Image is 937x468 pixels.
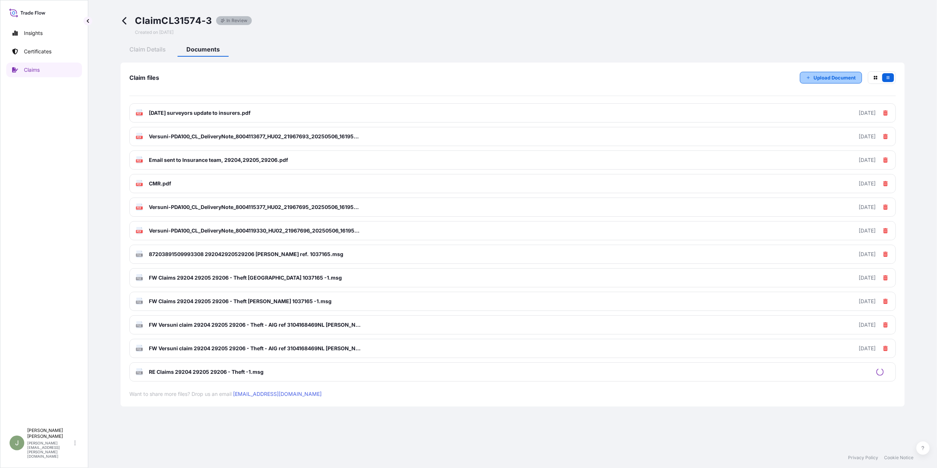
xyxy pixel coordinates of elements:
[160,29,174,35] span: [DATE]
[24,29,43,37] p: Insights
[137,230,142,233] text: PDF
[149,133,361,140] span: Versuni-PDA100_CL_DeliveryNote_8004113677_HU02_21967693_20250506_161954_87203891509993308.pdf
[6,63,82,77] a: Claims
[129,150,896,170] a: PDFEmail sent to Insurance team, 29204,29205,29206.pdf[DATE]
[135,15,212,26] span: Claim CL31574-3
[129,315,896,334] a: FILEFW Versuni claim 29204 29205 29206 - Theft - AIG ref 3104168469NL [PERSON_NAME] 1037165 -1.ms...
[135,29,174,35] span: Created on
[876,368,884,376] div: Loading
[149,109,251,117] span: [DATE] surveyors update to insurers.pdf
[137,183,142,186] text: PDF
[233,391,322,397] a: [EMAIL_ADDRESS][DOMAIN_NAME]
[813,74,856,81] p: Upload Document
[149,298,332,305] span: FW Claims 29204 29205 29206 - Theft [PERSON_NAME] 1037165 -1.msg
[137,277,142,280] text: FILE
[848,455,878,461] a: Privacy Policy
[137,301,142,304] text: FILE
[859,274,876,281] div: [DATE]
[859,298,876,305] div: [DATE]
[149,321,361,329] span: FW Versuni claim 29204 29205 29206 - Theft - AIG ref 3104168469NL [PERSON_NAME] 1037165 -1.msg
[859,321,876,329] div: [DATE]
[129,221,896,240] a: PDFVersuni-PDA100_CL_DeliveryNote_8004119330_HU02_21967696_20250506_161954_87203891509993308.pdf[...
[859,251,876,258] div: [DATE]
[859,180,876,187] div: [DATE]
[129,127,896,146] a: PDFVersuni-PDA100_CL_DeliveryNote_8004113677_HU02_21967693_20250506_161954_87203891509993308.pdf[...
[129,292,896,311] a: FILEFW Claims 29204 29205 29206 - Theft [PERSON_NAME] 1037165 -1.msg[DATE]
[15,439,19,447] span: J
[129,198,896,217] a: PDFVersuni-PDA100_CL_DeliveryNote_8004115377_HU02_21967695_20250506_161954_87203891509993308.pdf[...
[149,203,361,211] span: Versuni-PDA100_CL_DeliveryNote_8004115377_HU02_21967695_20250506_161954_87203891509993308.pdf
[137,136,142,139] text: PDF
[129,74,159,81] span: Claim files
[27,428,73,439] p: [PERSON_NAME] [PERSON_NAME]
[226,18,247,24] p: In Review
[129,245,896,264] a: FILE87203891509993308 292042920529206 [PERSON_NAME] ref. 1037165.msg[DATE]
[884,455,913,461] a: Cookie Notice
[129,382,896,398] span: Want to share more files? Drop us an email
[149,251,343,258] span: 87203891509993308 292042920529206 [PERSON_NAME] ref. 1037165.msg
[27,441,73,458] p: [PERSON_NAME][EMAIL_ADDRESS][PERSON_NAME][DOMAIN_NAME]
[186,46,220,53] span: Documents
[149,345,361,352] span: FW Versuni claim 29204 29205 29206 - Theft - AIG ref 3104168469NL [PERSON_NAME] 1037165 -2.msg
[149,180,171,187] span: CMR.pdf
[137,254,142,256] text: FILE
[859,156,876,164] div: [DATE]
[137,160,142,162] text: PDF
[129,339,896,358] a: FILEFW Versuni claim 29204 29205 29206 - Theft - AIG ref 3104168469NL [PERSON_NAME] 1037165 -2.ms...
[137,207,142,209] text: PDF
[800,72,862,84] button: Upload Document
[149,156,288,164] span: Email sent to Insurance team, 29204,29205,29206.pdf
[137,348,142,351] text: FILE
[149,227,361,234] span: Versuni-PDA100_CL_DeliveryNote_8004119330_HU02_21967696_20250506_161954_87203891509993308.pdf
[137,372,142,374] text: FILE
[859,109,876,117] div: [DATE]
[859,203,876,211] div: [DATE]
[129,46,166,53] span: Claim Details
[6,44,82,59] a: Certificates
[24,66,40,74] p: Claims
[137,325,142,327] text: FILE
[137,113,142,115] text: PDF
[859,227,876,234] div: [DATE]
[6,26,82,40] a: Insights
[24,48,51,55] p: Certificates
[129,174,896,193] a: PDFCMR.pdf[DATE]
[859,345,876,352] div: [DATE]
[129,103,896,123] a: PDF[DATE] surveyors update to insurers.pdf[DATE]
[149,274,342,281] span: FW Claims 29204 29205 29206 - Theft [GEOGRAPHIC_DATA] 1037165 -1.msg
[859,133,876,140] div: [DATE]
[129,268,896,287] a: FILEFW Claims 29204 29205 29206 - Theft [GEOGRAPHIC_DATA] 1037165 -1.msg[DATE]
[149,368,264,376] span: RE Claims 29204 29205 29206 - Theft -1.msg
